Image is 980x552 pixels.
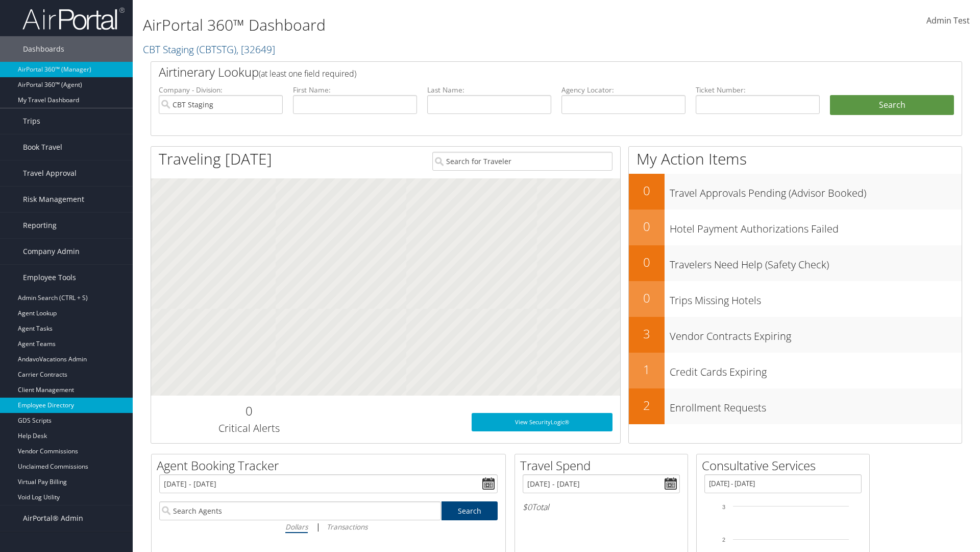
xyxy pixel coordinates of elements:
[629,353,962,388] a: 1Credit Cards Expiring
[629,174,962,210] a: 0Travel Approvals Pending (Advisor Booked)
[159,63,887,81] h2: Airtinerary Lookup
[23,239,80,264] span: Company Admin
[159,501,441,520] input: Search Agents
[561,85,685,95] label: Agency Locator:
[442,501,498,520] a: Search
[520,457,688,474] h2: Travel Spend
[23,108,40,134] span: Trips
[427,85,551,95] label: Last Name:
[143,14,694,36] h1: AirPortal 360™ Dashboard
[23,36,64,62] span: Dashboards
[629,182,665,199] h2: 0
[327,522,367,532] i: Transactions
[629,210,962,245] a: 0Hotel Payment Authorizations Failed
[143,42,275,56] a: CBT Staging
[197,42,236,56] span: ( CBTSTG )
[23,160,77,186] span: Travel Approval
[629,281,962,317] a: 0Trips Missing Hotels
[23,265,76,290] span: Employee Tools
[702,457,869,474] h2: Consultative Services
[159,520,498,533] div: |
[629,325,665,342] h2: 3
[432,152,612,171] input: Search for Traveler
[159,85,283,95] label: Company - Division:
[23,187,84,212] span: Risk Management
[629,317,962,353] a: 3Vendor Contracts Expiring
[830,95,954,116] button: Search
[670,217,962,236] h3: Hotel Payment Authorizations Failed
[23,134,62,160] span: Book Travel
[722,537,725,543] tspan: 2
[629,397,665,414] h2: 2
[670,288,962,308] h3: Trips Missing Hotels
[523,501,532,513] span: $0
[259,68,356,79] span: (at least one field required)
[670,360,962,379] h3: Credit Cards Expiring
[926,15,970,26] span: Admin Test
[285,522,308,532] i: Dollars
[472,413,612,431] a: View SecurityLogic®
[629,218,665,235] h2: 0
[159,148,272,170] h1: Traveling [DATE]
[23,505,83,531] span: AirPortal® Admin
[22,7,125,31] img: airportal-logo.png
[236,42,275,56] span: , [ 32649 ]
[159,421,339,435] h3: Critical Alerts
[670,181,962,200] h3: Travel Approvals Pending (Advisor Booked)
[926,5,970,37] a: Admin Test
[629,254,665,271] h2: 0
[629,245,962,281] a: 0Travelers Need Help (Safety Check)
[670,396,962,415] h3: Enrollment Requests
[696,85,820,95] label: Ticket Number:
[722,504,725,510] tspan: 3
[629,361,665,378] h2: 1
[629,388,962,424] a: 2Enrollment Requests
[670,324,962,343] h3: Vendor Contracts Expiring
[629,148,962,170] h1: My Action Items
[159,402,339,420] h2: 0
[157,457,505,474] h2: Agent Booking Tracker
[629,289,665,307] h2: 0
[293,85,417,95] label: First Name:
[23,213,57,238] span: Reporting
[523,501,680,513] h6: Total
[670,252,962,272] h3: Travelers Need Help (Safety Check)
